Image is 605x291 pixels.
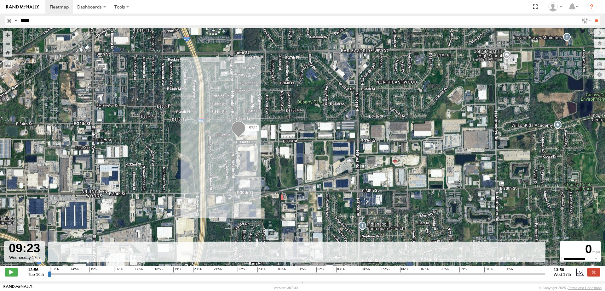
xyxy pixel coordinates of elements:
span: 11:56 [504,267,513,272]
span: 01:56 [297,267,306,272]
span: 10:56 [484,267,493,272]
span: 21:56 [213,267,222,272]
span: Tue 16th Sep 2025 [28,272,44,277]
a: Terms and Conditions [568,286,602,290]
span: 04:56 [361,267,370,272]
a: Visit our Website [3,285,32,291]
strong: 13:56 [554,267,571,272]
button: Zoom out [3,39,12,48]
label: Measure [3,60,12,69]
span: 00:56 [277,267,286,272]
span: 02:56 [316,267,325,272]
span: 16:56 [114,267,123,272]
div: Paul Withrow [546,2,564,12]
span: 18:56 [154,267,163,272]
div: © Copyright 2025 - [539,286,602,290]
span: 03:56 [336,267,345,272]
button: Zoom Home [3,48,12,57]
label: Play/Stop [5,268,18,276]
strong: 13:56 [28,267,44,272]
div: 0 [561,242,600,257]
span: 17:56 [134,267,143,272]
span: Wed 17th Sep 2025 [554,272,571,277]
span: 05:56 [381,267,389,272]
i: ? [587,2,597,12]
span: 08:56 [440,267,449,272]
span: 15732 [247,126,257,130]
span: 13:56 [50,267,59,272]
button: Zoom in [3,31,12,39]
label: Search Filter Options [579,16,593,25]
span: 07:56 [420,267,429,272]
div: Version: 307.00 [274,286,298,290]
label: Search Query [13,16,18,25]
span: 22:56 [238,267,246,272]
span: 09:56 [459,267,468,272]
span: 14:56 [70,267,79,272]
img: rand-logo.svg [6,5,39,9]
label: Close [587,268,600,276]
span: 20:56 [193,267,202,272]
span: 06:56 [400,267,409,272]
span: 23:56 [257,267,266,272]
span: 19:56 [173,267,182,272]
span: 15:56 [89,267,98,272]
label: Map Settings [594,70,605,79]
